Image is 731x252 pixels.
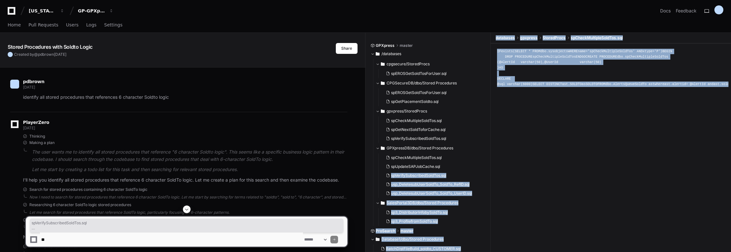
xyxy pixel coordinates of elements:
[28,23,58,27] span: Pull Requests
[376,59,486,69] button: cpgsecure/StoredProcs
[54,52,66,57] span: [DATE]
[86,18,96,32] a: Logs
[391,99,439,104] span: spGetPlacementSoldto.sql
[586,49,588,53] span: =
[376,106,486,116] button: gpxpress/StoredProcs
[381,51,401,56] span: /databases
[588,49,635,53] span: 'spCheckMultipleSoldTos'
[391,136,446,141] span: spVerifySubscribedSoldTos.sql
[637,49,643,53] span: AND
[383,153,482,162] button: spCheckMultipleSoldTos.sql
[499,66,503,69] span: AS
[543,35,566,40] span: StoredProcs
[23,176,347,184] p: I'll help you identify all stored procedures that reference 6 character SoldTo logic. Let me crea...
[23,85,35,90] span: [DATE]
[38,52,54,57] span: pdbrown
[599,55,617,59] span: PROCEDURE
[652,49,654,53] span: =
[708,82,713,86] span: and
[501,49,513,53] span: exists
[8,44,93,50] app-text-character-animate: Stored Procedures with Soldto Logic
[383,125,482,134] button: spGetNextSoldToforCache.sql
[23,120,49,124] span: PlayerZero
[576,55,582,59] span: END
[654,82,664,86] span: where
[387,61,430,67] span: cpgsecure/StoredProcs
[580,60,593,64] span: varchar
[34,52,38,57] span: @
[383,162,482,171] button: spUpdateSAPJobCache.sql
[532,49,540,53] span: FROM
[376,143,486,153] button: GPXpressDB/dbo/Stored Procedures
[387,146,453,151] span: GPXpressDB/dbo/Stored Procedures
[391,71,447,76] span: spEROSGetSoldTosForUser.sql
[29,187,147,192] span: Search for stored procedures containing 6 character SoldTo logic
[523,82,531,86] span: 6000
[660,8,671,14] a: Docs
[381,79,385,87] svg: Directory
[497,82,505,86] span: @sql
[383,134,482,143] button: spVerifySubscribedSoldTos.sql
[582,82,585,86] span: as
[32,166,347,173] p: Let me start by creating a todo list for this task and then searching for relevant stored procedu...
[381,144,385,152] svg: Directory
[29,195,347,200] div: Now I need to search for stored procedures that reference 6 character SoldTo logic. Let me start ...
[29,8,56,14] div: [US_STATE] Pacific
[383,97,482,106] button: spGetPlacementSoldto.sql
[532,82,544,86] span: SELECT
[104,23,122,27] span: Settings
[26,5,67,17] button: [US_STATE] Pacific
[381,60,385,68] svg: Directory
[66,23,79,27] span: Users
[14,52,66,57] span: Created by
[8,18,21,32] a: Home
[383,189,482,198] button: usp_DeletesubUserSoldTo_SoldTo_UserID.sql
[391,164,440,169] span: spUpdateSAPJobCache.sql
[86,23,96,27] span: Logs
[521,60,534,64] span: varchar
[32,220,342,231] span: spVerifySubscribedSoldTos.sql usp_DeletesubUserSoldTo_SoldTo_RefID.sql usp_DeletesubUserSoldTo_So...
[546,82,562,86] span: DISTINCT
[336,43,358,54] button: Share
[391,191,472,196] span: usp_DeletesubUserSoldTo_SoldTo_UserID.sql
[391,155,442,160] span: spCheckMultipleSoldTos.sql
[391,90,447,95] span: spEROSGetSoldTosForUser.sql
[686,82,688,86] span: =
[381,107,385,115] svg: Directory
[391,173,446,178] span: spVerifySubscribedSoldTos.sql
[75,5,116,17] button: GP-GPXpress
[383,180,482,189] button: usp_DeletesubUserSoldTo_SoldTo_RefID.sql
[676,8,697,14] button: Feedback
[104,18,122,32] a: Settings
[537,60,540,64] span: 50
[383,88,482,97] button: spEROSGetSoldTosForUser.sql
[497,49,725,87] div: IF ( dbo.sysobjects name xtype ) spCheckMultipleSoldTos GO dbo.spCheckMultipleSoldTos ( ( ), ( ) ...
[544,60,558,64] span: @UserId
[66,18,79,32] a: Users
[387,200,458,205] span: SalesPortal3DB/dbo/Stored Procedures
[28,18,58,32] a: Pull Requests
[23,126,35,130] span: [DATE]
[78,8,105,14] div: GP-GPXpress
[29,140,55,145] span: Making a plan
[376,78,486,88] button: CPGSecureDB/dbo/Stored Procedures
[383,171,482,180] button: spVerifySubscribedSoldTos.sql
[32,148,347,163] p: The user wants me to identify all stored procedures that reference "6 character Soldto logic". Th...
[496,35,515,40] span: databases
[381,199,385,207] svg: Directory
[662,49,672,53] span: BEGIN
[497,77,511,81] span: DECLARE
[391,118,442,123] span: spCheckMultipleSoldTos.sql
[507,82,521,86] span: varchar
[8,23,21,27] span: Home
[23,94,347,101] p: identify all stored procedures that references 6 character Soldto logic
[586,55,598,59] span: CREATE
[391,182,470,187] span: usp_DeletesubUserSoldTo_SoldTo_RefID.sql
[371,49,486,59] button: /databases
[505,55,513,59] span: DROP
[376,198,486,208] button: SalesPortal3DB/dbo/Stored Procedures
[383,69,482,78] button: spEROSGetSoldTosForUser.sql
[690,82,705,86] span: @AlertId
[571,35,623,40] span: spCheckMultipleSoldTos.sql
[598,82,606,86] span: FROM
